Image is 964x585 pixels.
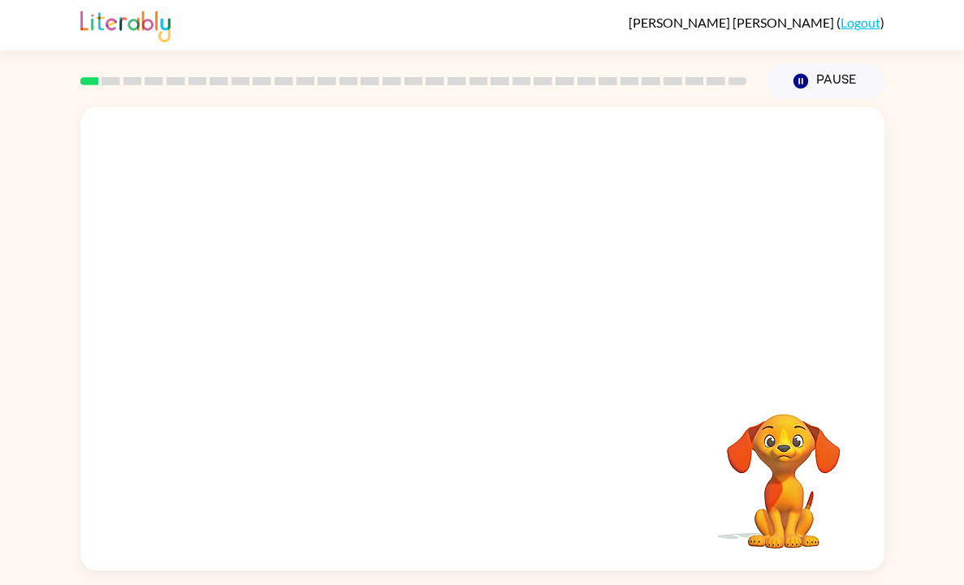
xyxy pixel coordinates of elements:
[629,15,836,30] span: [PERSON_NAME] [PERSON_NAME]
[80,6,171,42] img: Literably
[841,15,880,30] a: Logout
[702,389,865,551] video: Your browser must support playing .mp4 files to use Literably. Please try using another browser.
[767,62,884,100] button: Pause
[629,15,884,30] div: ( )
